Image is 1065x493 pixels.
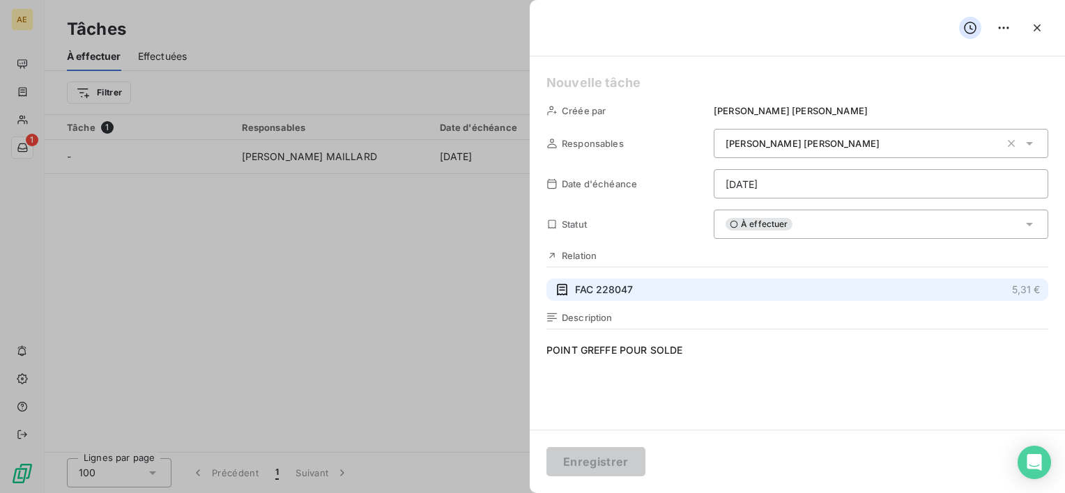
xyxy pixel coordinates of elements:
[575,283,633,297] span: FAC 228047
[714,169,1048,198] input: placeholder
[1018,446,1051,479] div: Open Intercom Messenger
[726,138,880,149] span: [PERSON_NAME] [PERSON_NAME]
[546,447,645,476] button: Enregistrer
[562,312,613,323] span: Description
[714,105,868,116] span: [PERSON_NAME] [PERSON_NAME]
[546,279,1048,301] button: FAC 2280475,31 €
[562,250,597,261] span: Relation
[726,218,792,230] span: À effectuer
[562,178,637,189] span: Date d'échéance
[562,219,587,230] span: Statut
[1012,283,1040,297] span: 5,31 €
[562,138,624,149] span: Responsables
[562,105,606,116] span: Créée par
